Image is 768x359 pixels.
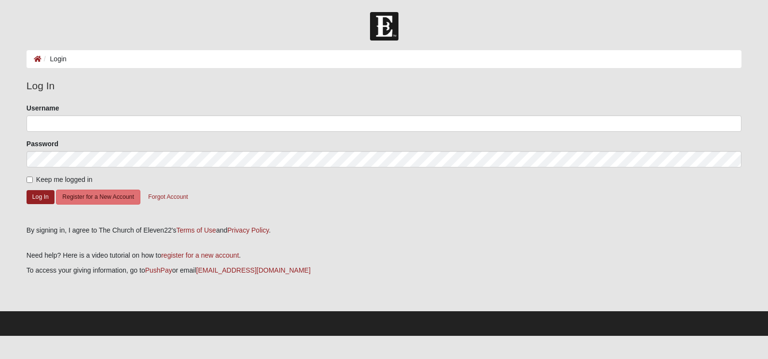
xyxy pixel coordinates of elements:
[27,103,59,113] label: Username
[27,190,55,204] button: Log In
[27,265,741,276] p: To access your giving information, go to or email
[27,250,741,261] p: Need help? Here is a video tutorial on how to .
[27,177,33,183] input: Keep me logged in
[27,78,741,94] legend: Log In
[142,190,194,205] button: Forgot Account
[27,139,58,149] label: Password
[56,190,140,205] button: Register for a New Account
[176,226,216,234] a: Terms of Use
[227,226,269,234] a: Privacy Policy
[27,225,741,235] div: By signing in, I agree to The Church of Eleven22's and .
[196,266,311,274] a: [EMAIL_ADDRESS][DOMAIN_NAME]
[145,266,172,274] a: PushPay
[36,176,93,183] span: Keep me logged in
[370,12,398,41] img: Church of Eleven22 Logo
[41,54,67,64] li: Login
[161,251,239,259] a: register for a new account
